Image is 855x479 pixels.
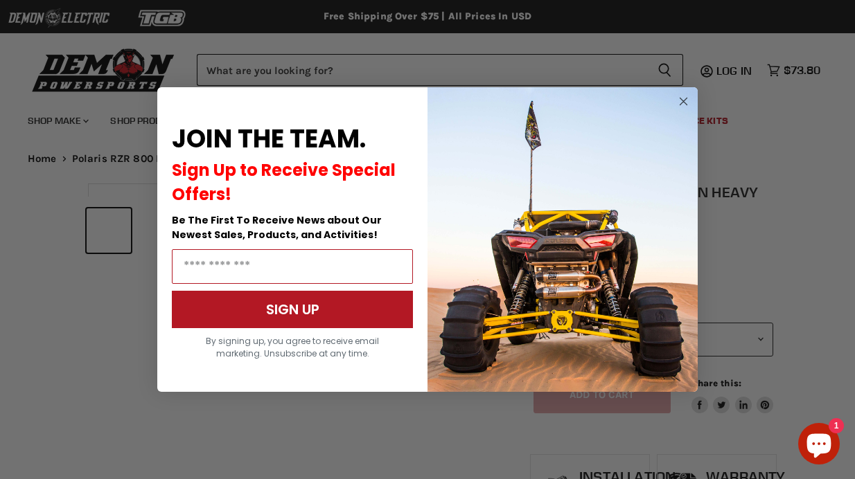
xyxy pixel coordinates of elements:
span: Be The First To Receive News about Our Newest Sales, Products, and Activities! [172,213,382,242]
button: SIGN UP [172,291,413,328]
span: By signing up, you agree to receive email marketing. Unsubscribe at any time. [206,335,379,359]
input: Email Address [172,249,413,284]
img: a9095488-b6e7-41ba-879d-588abfab540b.jpeg [427,87,698,392]
button: Close dialog [675,93,692,110]
inbox-online-store-chat: Shopify online store chat [794,423,844,468]
span: JOIN THE TEAM. [172,121,366,156]
span: Sign Up to Receive Special Offers! [172,159,396,206]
